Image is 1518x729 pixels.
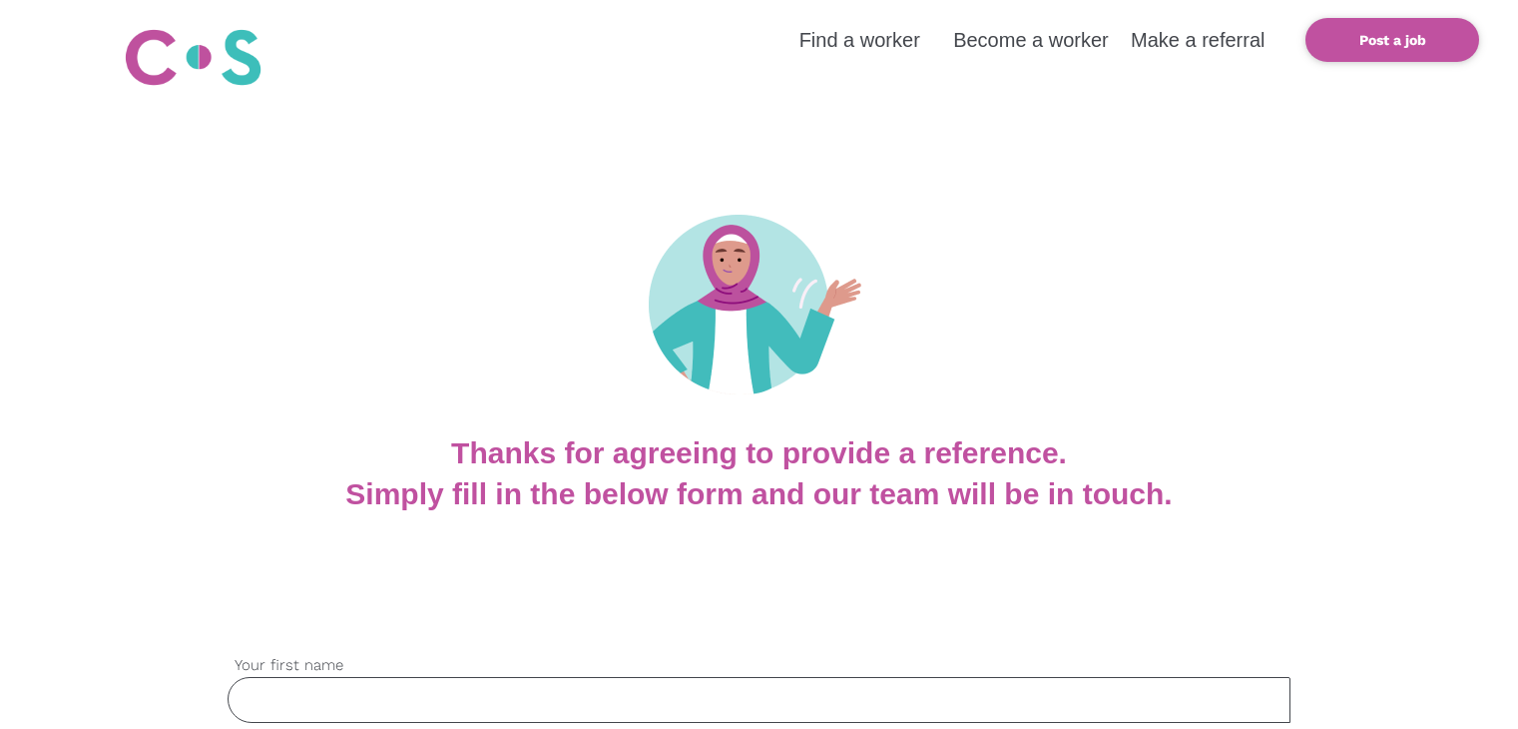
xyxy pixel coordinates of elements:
label: Your first name [228,654,1290,677]
b: Thanks for agreeing to provide a reference. [451,436,1067,469]
b: Simply fill in the below form and our team will be in touch. [345,477,1172,510]
a: Post a job [1305,18,1479,62]
a: Find a worker [799,29,920,51]
a: Make a referral [1131,29,1265,51]
a: Become a worker [953,29,1109,51]
b: Post a job [1359,32,1426,48]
